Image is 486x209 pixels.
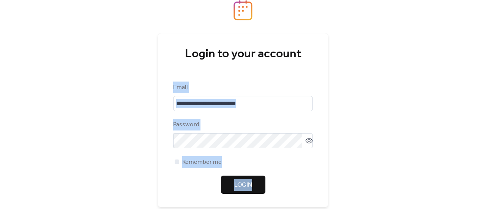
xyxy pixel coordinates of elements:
[234,181,252,190] span: Login
[173,83,311,92] div: Email
[173,47,313,62] div: Login to your account
[182,158,222,167] span: Remember me
[173,120,311,129] div: Password
[221,176,265,194] button: Login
